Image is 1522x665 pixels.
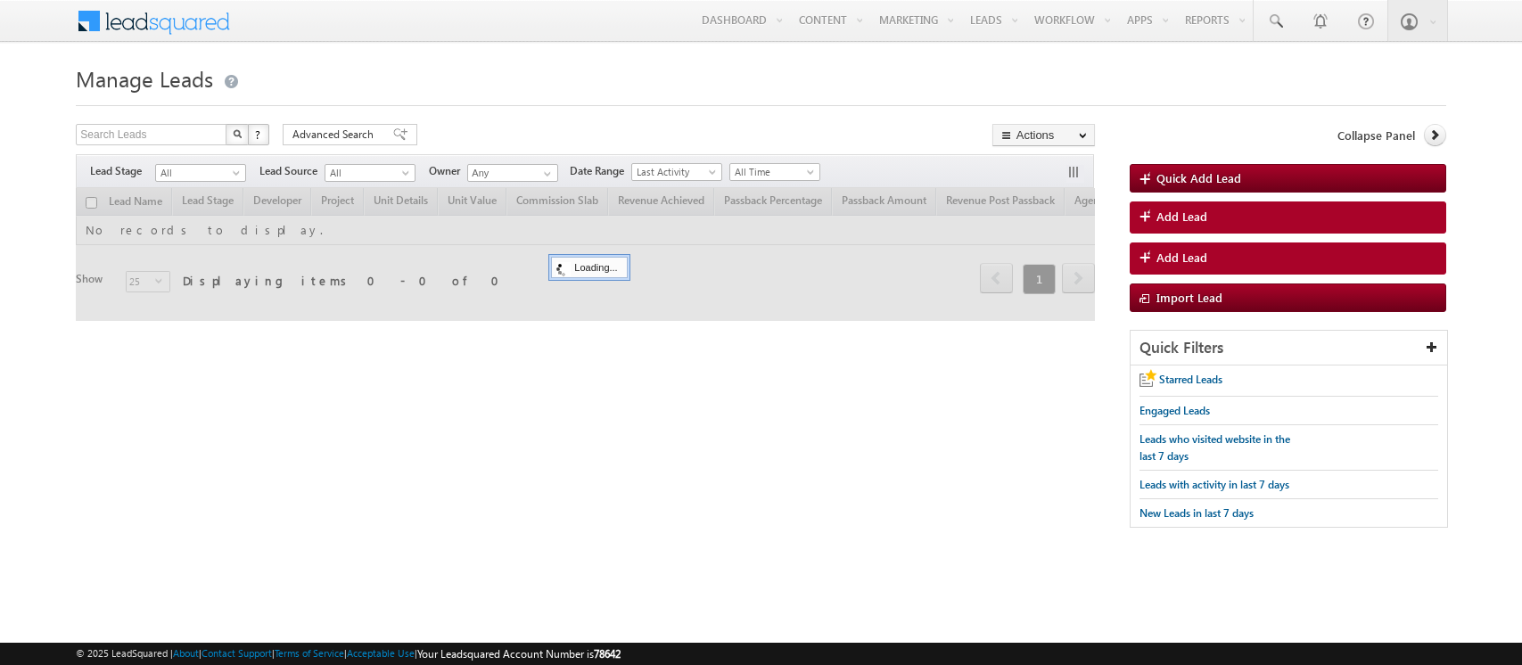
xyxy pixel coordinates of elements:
span: 78642 [594,647,621,661]
button: ? [248,124,269,145]
span: © 2025 LeadSquared | | | | | [76,645,621,662]
a: Contact Support [202,647,272,659]
span: All Time [730,164,815,180]
span: All [325,165,410,181]
a: Show All Items [534,165,556,183]
span: Owner [429,163,467,179]
span: Your Leadsquared Account Number is [417,647,621,661]
a: All Time [729,163,820,181]
span: New Leads in last 7 days [1139,506,1254,520]
button: Actions [992,124,1095,146]
span: Quick Add Lead [1156,170,1241,185]
span: Manage Leads [76,64,213,93]
img: Search [233,129,242,138]
span: Starred Leads [1159,373,1222,386]
a: All [325,164,415,182]
span: Leads with activity in last 7 days [1139,478,1289,491]
span: Lead Source [259,163,325,179]
a: Terms of Service [275,647,344,659]
a: Add Lead [1130,201,1446,234]
span: Add Lead [1156,209,1207,225]
span: Advanced Search [292,127,379,143]
a: Add Lead [1130,242,1446,275]
span: Engaged Leads [1139,404,1210,417]
span: Leads who visited website in the last 7 days [1139,432,1290,463]
span: Add Lead [1156,250,1207,266]
span: Import Lead [1156,290,1222,305]
span: All [156,165,241,181]
div: Loading... [551,257,627,278]
span: Last Activity [632,164,717,180]
a: All [155,164,246,182]
span: Date Range [570,163,631,179]
input: Type to Search [467,164,558,182]
a: Acceptable Use [347,647,415,659]
span: Lead Stage [90,163,155,179]
a: Last Activity [631,163,722,181]
span: Collapse Panel [1337,127,1415,144]
div: Quick Filters [1131,331,1447,365]
a: About [173,647,199,659]
span: ? [255,127,263,142]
